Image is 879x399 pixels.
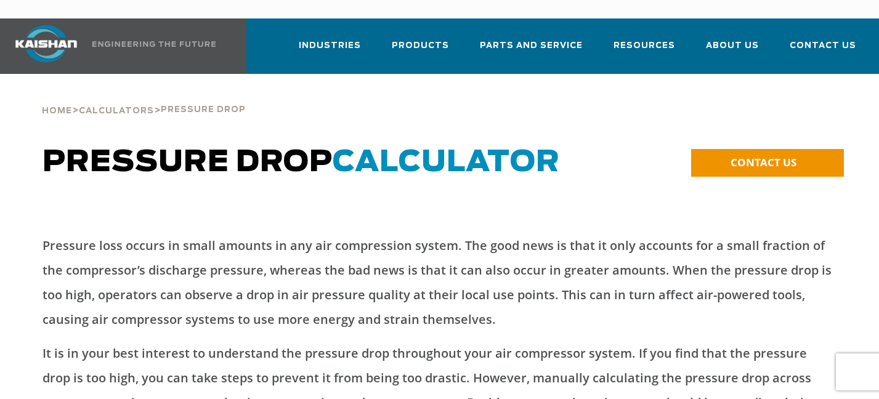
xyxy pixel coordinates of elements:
img: Engineering the future [92,41,216,47]
span: Contact Us [790,39,856,53]
span: Products [392,39,449,53]
a: Contact Us [790,30,856,71]
span: Parts and Service [480,39,583,53]
a: CONTACT US [691,149,844,177]
a: Products [392,30,449,71]
span: Resources [614,39,675,53]
a: Industries [299,30,361,71]
span: Pressure Drop [43,148,560,177]
span: CALCULATOR [333,148,560,177]
div: > > [42,74,246,121]
span: CONTACT US [731,155,796,169]
span: Home [42,107,72,115]
p: Pressure loss occurs in small amounts in any air compression system. The good news is that it onl... [43,233,836,332]
span: Industries [299,39,361,53]
a: Calculators [79,105,154,116]
a: Resources [614,30,675,71]
span: About Us [706,39,759,53]
a: Home [42,105,72,116]
a: Parts and Service [480,30,583,71]
a: About Us [706,30,759,71]
span: Calculators [79,107,154,115]
span: Pressure Drop [161,106,246,114]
